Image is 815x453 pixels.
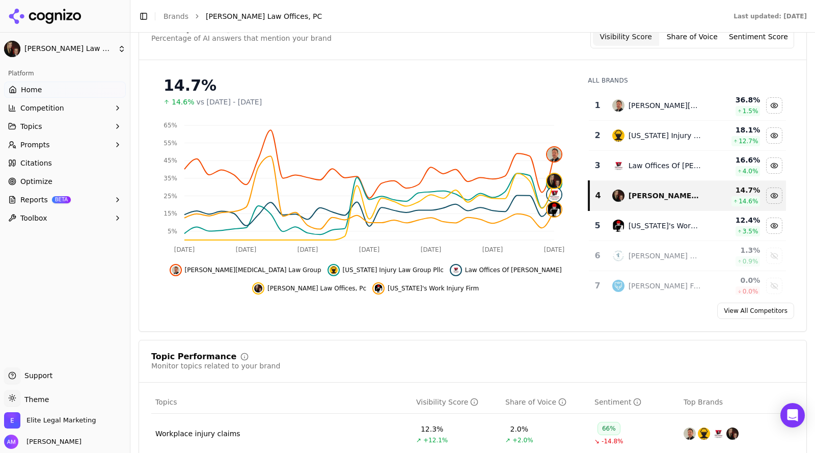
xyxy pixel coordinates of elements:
[164,76,567,95] div: 14.7%
[743,107,758,115] span: 1.5 %
[743,287,758,296] span: 0.0 %
[4,412,96,429] button: Open organization switcher
[766,157,782,174] button: Hide law offices of robert e. wisniewski data
[26,416,96,425] span: Elite Legal Marketing
[710,155,760,165] div: 16.6 %
[4,435,18,449] img: Alex Morris
[21,85,42,95] span: Home
[20,176,52,186] span: Optimize
[766,218,782,234] button: Hide arizona's work injury firm data
[547,147,561,162] img: matt fendon law group
[766,127,782,144] button: Hide arizona injury law group pllc data
[20,140,50,150] span: Prompts
[482,246,503,253] tspan: [DATE]
[170,264,321,276] button: Hide matt fendon law group data
[589,91,786,121] tr: 1matt fendon law group[PERSON_NAME][MEDICAL_DATA] Law Group36.8%1.5%Hide matt fendon law group data
[743,167,758,175] span: 4.0 %
[20,195,48,205] span: Reports
[593,220,602,232] div: 5
[372,282,479,295] button: Hide arizona's work injury firm data
[164,11,713,21] nav: breadcrumb
[510,424,529,434] div: 2.0%
[151,353,236,361] div: Topic Performance
[24,44,114,54] span: [PERSON_NAME] Law Offices, PC
[589,121,786,151] tr: 2arizona injury law group pllc[US_STATE] Injury Law Group Pllc18.1%12.7%Hide arizona injury law g...
[743,257,758,265] span: 0.9 %
[593,250,602,262] div: 6
[505,397,566,407] div: Share of Voice
[629,161,702,171] div: Law Offices Of [PERSON_NAME]
[593,129,602,142] div: 2
[155,429,240,439] div: Workplace injury claims
[733,12,807,20] div: Last updated: [DATE]
[684,397,723,407] span: Top Brands
[196,97,262,107] span: vs [DATE] - [DATE]
[452,266,460,274] img: law offices of robert e. wisniewski
[164,12,188,20] a: Brands
[4,412,20,429] img: Elite Legal Marketing
[629,191,702,201] div: [PERSON_NAME] Law Offices, Pc
[421,246,442,253] tspan: [DATE]
[164,157,177,164] tspan: 45%
[416,397,478,407] div: Visibility Score
[629,251,702,261] div: [PERSON_NAME] & Associates
[252,282,366,295] button: Hide crossman law offices, pc data
[766,248,782,264] button: Show taylor & associates data
[172,97,194,107] span: 14.6%
[512,436,533,444] span: +2.0%
[743,227,758,235] span: 3.5 %
[594,437,600,445] span: ↘
[168,228,177,235] tspan: 5%
[412,391,501,414] th: visibilityScore
[725,28,792,46] button: Sentiment Score
[374,284,383,292] img: arizona's work injury firm
[22,437,81,446] span: [PERSON_NAME]
[52,196,71,203] span: BETA
[4,173,126,190] a: Optimize
[594,190,602,202] div: 4
[164,193,177,200] tspan: 25%
[612,159,624,172] img: law offices of robert e. wisniewski
[185,266,321,274] span: [PERSON_NAME][MEDICAL_DATA] Law Group
[547,202,561,217] img: arizona's work injury firm
[612,220,624,232] img: arizona's work injury firm
[501,391,590,414] th: shareOfVoice
[710,95,760,105] div: 36.8 %
[164,210,177,217] tspan: 15%
[710,245,760,255] div: 1.3 %
[20,395,49,404] span: Theme
[739,137,758,145] span: 12.7 %
[328,264,444,276] button: Hide arizona injury law group pllc data
[710,215,760,225] div: 12.4 %
[780,403,805,428] div: Open Intercom Messenger
[547,174,561,188] img: crossman law offices, pc
[174,246,195,253] tspan: [DATE]
[465,266,562,274] span: Law Offices Of [PERSON_NAME]
[20,213,47,223] span: Toolbox
[20,103,64,113] span: Competition
[629,130,702,141] div: [US_STATE] Injury Law Group Pllc
[4,435,81,449] button: Open user button
[589,241,786,271] tr: 6taylor & associates[PERSON_NAME] & Associates1.3%0.9%Show taylor & associates data
[151,33,332,43] div: Percentage of AI answers that mention your brand
[416,436,421,444] span: ↗
[602,437,623,445] span: -14.8%
[712,428,724,440] img: law offices of robert e. wisniewski
[698,428,710,440] img: arizona injury law group pllc
[593,280,602,292] div: 7
[4,82,126,98] a: Home
[589,151,786,181] tr: 3law offices of robert e. wisniewskiLaw Offices Of [PERSON_NAME]16.6%4.0%Hide law offices of robe...
[680,391,794,414] th: Top Brands
[423,436,448,444] span: +12.1%
[588,76,786,85] div: All Brands
[151,361,280,371] div: Monitor topics related to your brand
[151,391,412,414] th: Topics
[164,175,177,182] tspan: 35%
[164,140,177,147] tspan: 55%
[164,122,177,129] tspan: 65%
[612,280,624,292] img: nunez firm
[589,211,786,241] tr: 5arizona's work injury firm[US_STATE]'s Work Injury Firm12.4%3.5%Hide arizona's work injury firm ...
[297,246,318,253] tspan: [DATE]
[612,190,624,202] img: crossman law offices, pc
[612,129,624,142] img: arizona injury law group pllc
